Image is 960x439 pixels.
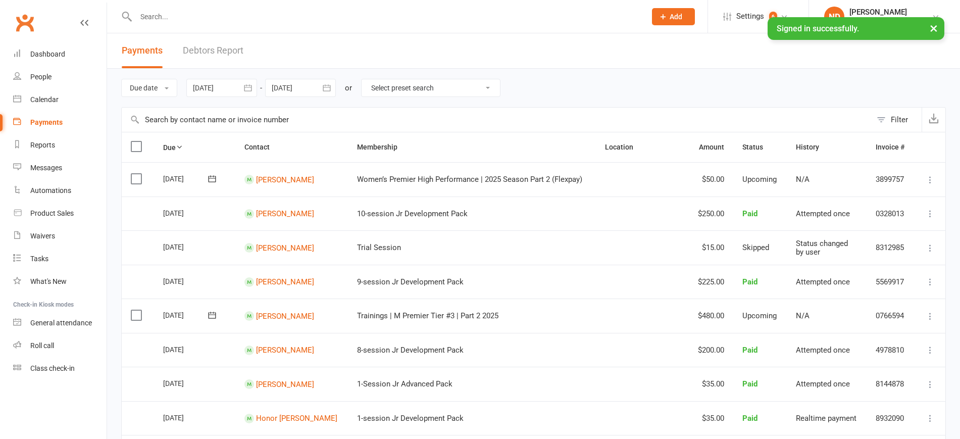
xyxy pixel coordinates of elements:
td: 0766594 [867,299,915,333]
td: $15.00 [688,230,733,265]
td: 8932090 [867,401,915,435]
span: Attempted once [796,379,850,388]
button: Due date [121,79,177,97]
a: Automations [13,179,107,202]
span: Skipped [742,243,769,252]
a: Roll call [13,334,107,357]
div: [DATE] [163,410,210,425]
div: [DATE] [163,205,210,221]
div: Class check-in [30,364,75,372]
span: Paid [742,209,757,218]
td: $225.00 [688,265,733,299]
button: Payments [122,33,163,68]
span: 10-session Jr Development Pack [357,209,468,218]
div: [DATE] [163,273,210,289]
th: Invoice # [867,132,915,162]
div: Payments [30,118,63,126]
a: [PERSON_NAME] [256,209,314,218]
th: Status [733,132,787,162]
a: Dashboard [13,43,107,66]
a: People [13,66,107,88]
div: Reports [30,141,55,149]
div: [DATE] [163,342,210,357]
td: 5569917 [867,265,915,299]
th: Contact [235,132,348,162]
span: Paid [742,379,757,388]
span: Paid [742,414,757,423]
a: Payments [13,111,107,134]
th: Location [596,132,688,162]
td: $200.00 [688,333,733,367]
input: Search... [133,10,639,24]
span: Attempted once [796,277,850,286]
div: ProVolley Pty Ltd [849,17,907,26]
div: What's New [30,277,67,285]
span: N/A [796,175,810,184]
span: Settings [736,5,764,28]
th: History [787,132,867,162]
div: Dashboard [30,50,65,58]
button: Filter [872,108,922,132]
span: Paid [742,346,757,355]
div: People [30,73,52,81]
div: or [345,82,352,94]
a: Product Sales [13,202,107,225]
span: Upcoming [742,175,777,184]
div: Waivers [30,232,55,240]
div: General attendance [30,319,92,327]
a: [PERSON_NAME] [256,243,314,252]
div: Filter [891,114,908,126]
th: Amount [688,132,733,162]
div: [DATE] [163,307,210,323]
a: What's New [13,270,107,293]
th: Due [154,132,235,162]
span: Signed in successfully. [777,24,859,33]
a: Class kiosk mode [13,357,107,380]
td: 8312985 [867,230,915,265]
span: Status changed by user [796,239,848,257]
div: [DATE] [163,171,210,186]
span: 6 [769,12,777,22]
td: $250.00 [688,197,733,231]
span: Attempted once [796,346,850,355]
div: Automations [30,186,71,194]
a: [PERSON_NAME] [256,346,314,355]
a: Clubworx [12,10,37,35]
span: 1-Session Jr Advanced Pack [357,379,452,388]
span: Add [670,13,682,21]
a: Waivers [13,225,107,248]
span: Upcoming [742,311,777,320]
span: N/A [796,311,810,320]
span: Women’s Premier High Performance | 2025 Season Part 2 (Flexpay) [357,175,582,184]
div: [PERSON_NAME] [849,8,907,17]
td: $35.00 [688,367,733,401]
button: × [925,17,943,39]
a: [PERSON_NAME] [256,379,314,388]
span: Trainings | M Premier Tier #3 | Part 2 2025 [357,311,498,320]
td: 0328013 [867,197,915,231]
a: Tasks [13,248,107,270]
div: [DATE] [163,239,210,255]
a: General attendance kiosk mode [13,312,107,334]
span: Attempted once [796,209,850,218]
td: 4978810 [867,333,915,367]
span: Trial Session [357,243,401,252]
input: Search by contact name or invoice number [122,108,872,132]
a: Calendar [13,88,107,111]
button: Add [652,8,695,25]
td: 8144878 [867,367,915,401]
span: 8-session Jr Development Pack [357,346,464,355]
a: Messages [13,157,107,179]
a: Debtors Report [183,33,243,68]
div: Calendar [30,95,59,104]
a: [PERSON_NAME] [256,311,314,320]
a: [PERSON_NAME] [256,277,314,286]
div: ND [824,7,844,27]
td: $480.00 [688,299,733,333]
span: Payments [122,45,163,56]
a: Honor [PERSON_NAME] [256,414,337,423]
div: Tasks [30,255,48,263]
a: Reports [13,134,107,157]
a: [PERSON_NAME] [256,175,314,184]
span: 1-session Jr Development Pack [357,414,464,423]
